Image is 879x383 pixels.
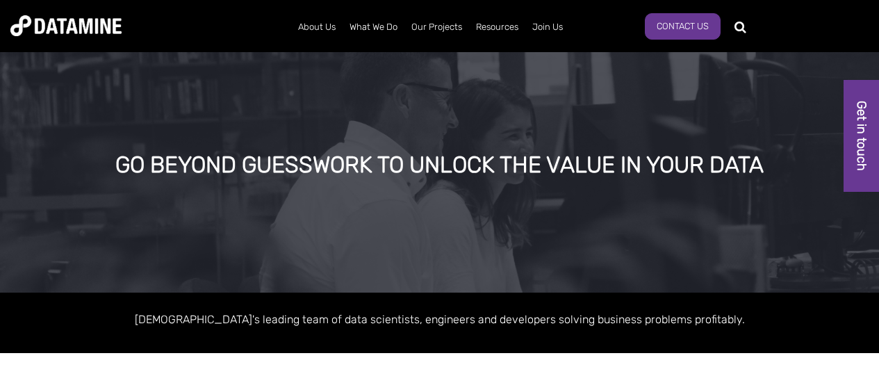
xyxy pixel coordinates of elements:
[44,310,836,329] p: [DEMOGRAPHIC_DATA]'s leading team of data scientists, engineers and developers solving business p...
[106,153,773,178] div: GO BEYOND GUESSWORK TO UNLOCK THE VALUE IN YOUR DATA
[10,15,122,36] img: Datamine
[291,9,343,45] a: About Us
[844,80,879,192] a: Get in touch
[645,13,721,40] a: Contact Us
[343,9,404,45] a: What We Do
[469,9,525,45] a: Resources
[525,9,570,45] a: Join Us
[404,9,469,45] a: Our Projects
